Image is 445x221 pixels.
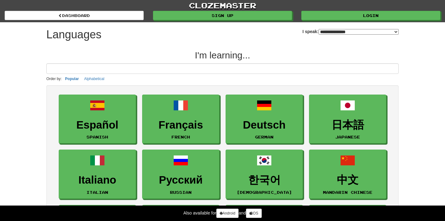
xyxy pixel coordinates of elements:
button: Popular [63,75,81,82]
a: Android [216,209,239,218]
small: German [255,135,273,139]
small: Mandarin Chinese [323,190,372,194]
h3: Français [146,119,216,131]
a: 한국어[DEMOGRAPHIC_DATA] [226,150,303,199]
a: FrançaisFrench [142,95,219,144]
h3: Español [62,119,133,131]
small: Spanish [87,135,108,139]
a: Login [301,11,440,20]
a: Sign up [153,11,292,20]
small: Order by: [46,77,62,81]
h3: Deutsch [229,119,299,131]
a: РусскийRussian [142,150,219,199]
button: Alphabetical [82,75,106,82]
small: Russian [170,190,192,194]
a: 中文Mandarin Chinese [309,150,386,199]
a: 日本語Japanese [309,95,386,144]
select: I speak: [319,29,399,35]
h1: Languages [46,28,101,41]
a: iOS [246,209,262,218]
small: Italian [87,190,108,194]
h3: Русский [146,174,216,186]
a: dashboard [5,11,144,20]
a: ItalianoItalian [59,150,136,199]
h3: Italiano [62,174,133,186]
h2: I'm learning... [46,50,399,60]
label: I speak: [303,28,399,35]
h3: 日本語 [312,119,383,131]
small: French [172,135,190,139]
a: DeutschGerman [226,95,303,144]
small: Japanese [335,135,360,139]
h3: 한국어 [229,174,299,186]
a: EspañolSpanish [59,95,136,144]
small: [DEMOGRAPHIC_DATA] [237,190,292,194]
h3: 中文 [312,174,383,186]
